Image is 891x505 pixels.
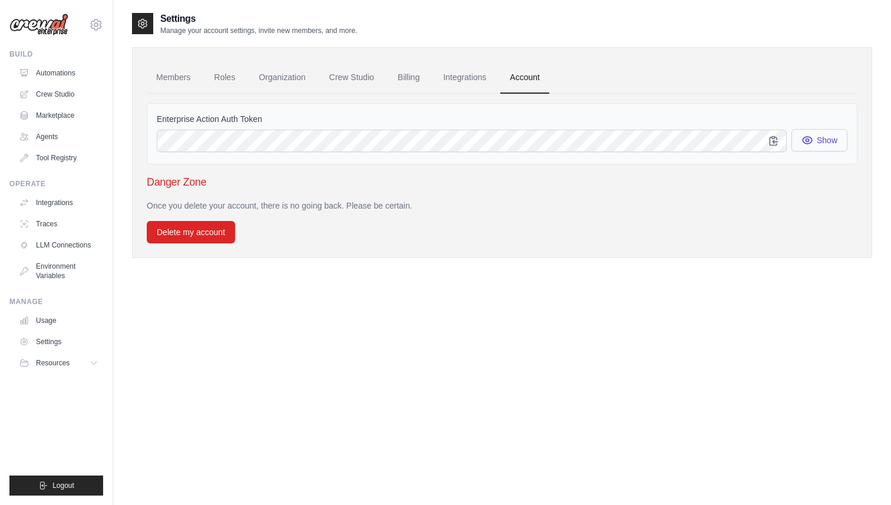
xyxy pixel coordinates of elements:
[249,62,315,94] a: Organization
[52,481,74,490] span: Logout
[434,62,496,94] a: Integrations
[9,14,68,36] img: Logo
[14,106,103,125] a: Marketplace
[9,179,103,189] div: Operate
[14,332,103,351] a: Settings
[500,62,549,94] a: Account
[14,214,103,233] a: Traces
[147,200,857,212] p: Once you delete your account, there is no going back. Please be certain.
[14,354,103,372] button: Resources
[320,62,384,94] a: Crew Studio
[147,62,200,94] a: Members
[14,236,103,255] a: LLM Connections
[147,221,235,243] button: Delete my account
[14,311,103,330] a: Usage
[147,174,857,190] h3: Danger Zone
[204,62,245,94] a: Roles
[157,113,847,125] label: Enterprise Action Auth Token
[14,257,103,285] a: Environment Variables
[14,148,103,167] a: Tool Registry
[388,62,429,94] a: Billing
[14,85,103,104] a: Crew Studio
[14,64,103,82] a: Automations
[160,12,357,26] h2: Settings
[160,26,357,35] p: Manage your account settings, invite new members, and more.
[791,129,847,151] button: Show
[14,127,103,146] a: Agents
[36,358,70,368] span: Resources
[9,49,103,59] div: Build
[9,297,103,306] div: Manage
[9,476,103,496] button: Logout
[14,193,103,212] a: Integrations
